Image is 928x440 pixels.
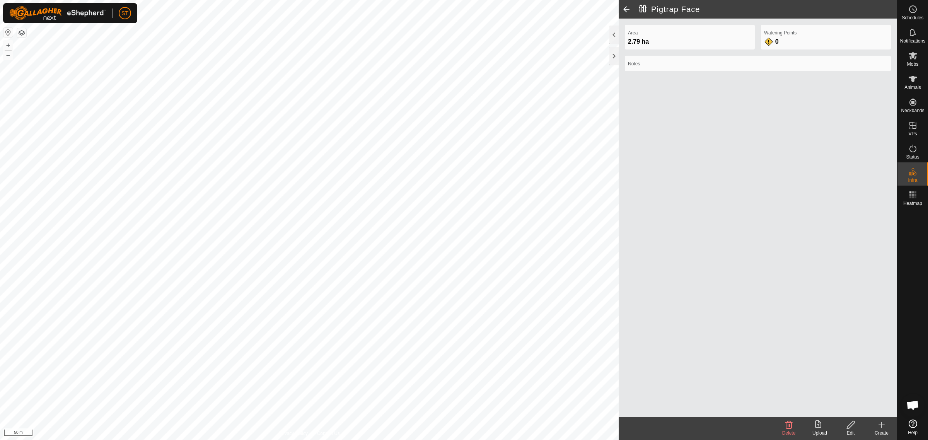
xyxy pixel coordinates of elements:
span: Status [906,155,919,159]
a: Contact Us [317,430,340,437]
span: Animals [904,85,921,90]
button: Map Layers [17,28,26,38]
span: Neckbands [901,108,924,113]
span: Notifications [900,39,925,43]
span: Schedules [902,15,923,20]
div: Open chat [901,394,925,417]
a: Privacy Policy [279,430,308,437]
span: 2.79 ha [628,38,649,45]
span: Infra [908,178,917,182]
span: Mobs [907,62,918,67]
h2: Pigtrap Face [639,5,897,14]
button: + [3,41,13,50]
button: – [3,51,13,60]
button: Reset Map [3,28,13,37]
span: Delete [782,430,796,436]
span: Help [908,430,918,435]
div: Edit [835,430,866,437]
div: Create [866,430,897,437]
a: Help [897,416,928,438]
span: VPs [908,131,917,136]
span: 0 [775,38,779,45]
label: Watering Points [764,29,888,36]
label: Area [628,29,752,36]
img: Gallagher Logo [9,6,106,20]
span: ST [121,9,128,17]
label: Notes [628,60,888,67]
div: Upload [804,430,835,437]
span: Heatmap [903,201,922,206]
